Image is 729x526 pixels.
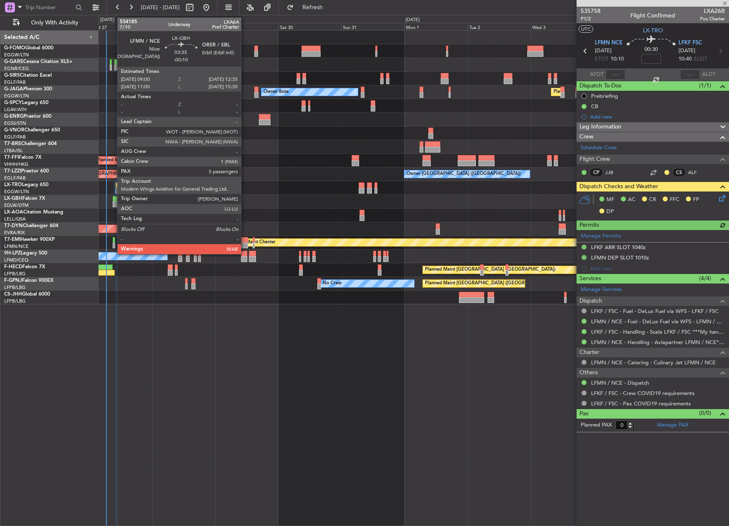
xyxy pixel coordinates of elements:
[579,348,599,357] span: Charter
[152,23,215,30] div: Thu 28
[645,46,658,54] span: 00:30
[591,390,695,397] a: LFKF / FSC - Crew COVID19 requirements
[141,4,180,11] span: [DATE] - [DATE]
[4,114,24,119] span: G-ENRG
[4,52,29,58] a: EGGW/LTN
[4,148,23,154] a: LTBA/ISL
[4,46,25,51] span: G-FOMO
[89,23,152,30] div: Wed 27
[4,120,26,126] a: EGSS/STN
[595,39,623,47] span: LFMN NCE
[591,318,725,325] a: LFMN / NCE - Fuel - DeLux Fuel via WFS - LFMN / NCE
[4,189,29,195] a: EGGW/LTN
[595,55,608,63] span: ETOT
[579,81,621,91] span: Dispatch To-Dos
[4,196,45,201] a: LX-GBHFalcon 7X
[589,168,603,177] div: CP
[611,55,624,63] span: 10:10
[595,47,612,55] span: [DATE]
[4,169,49,174] a: T7-LZZIPraetor 600
[4,298,26,304] a: LFPB/LBG
[4,251,21,256] span: 9H-LPZ
[4,107,27,113] a: LGAV/ATH
[4,210,63,215] a: LX-AOACitation Mustang
[4,87,52,92] a: G-JAGAPhenom 300
[699,409,711,417] span: (0/0)
[591,359,716,366] a: LFMN / NCE - Catering - Culinary Jet LFMN / NCE
[4,93,29,99] a: EGGW/LTN
[25,1,73,14] input: Trip Number
[694,55,707,63] span: ELDT
[579,182,658,191] span: Dispatch Checks and Weather
[4,182,48,187] a: LX-TROLegacy 650
[97,154,235,167] div: Planned Maint [GEOGRAPHIC_DATA] ([GEOGRAPHIC_DATA] Intl)
[630,11,675,20] div: Flight Confirmed
[4,292,22,297] span: CS-JHH
[295,5,330,10] span: Refresh
[4,175,26,181] a: EGLF/FAB
[4,243,29,250] a: LFMN/NCE
[263,86,289,98] div: Owner Ibiza
[4,155,19,160] span: T7-FFI
[4,257,28,263] a: LFMD/CEQ
[4,284,26,291] a: LFPB/LBG
[678,47,695,55] span: [DATE]
[591,339,725,346] a: LFMN / NCE - Handling - Aviapartner LFMN / NCE*****MY HANDLING****
[406,17,420,24] div: [DATE]
[553,86,684,98] div: Planned Maint [GEOGRAPHIC_DATA] ([GEOGRAPHIC_DATA])
[4,223,23,228] span: T7-DYN
[4,161,29,167] a: VHHH/HKG
[4,251,47,256] a: 9H-LPZLegacy 500
[590,70,603,79] span: ATOT
[591,379,649,386] a: LFMN / NCE - Dispatch
[9,16,90,29] button: Only With Activity
[323,277,342,290] div: No Crew
[591,308,719,315] a: LFKF / FSC - Fuel - DeLux Fuel via WFS - LFKF / FSC
[4,141,57,146] a: T7-BREChallenger 604
[4,59,23,64] span: G-GARE
[4,202,29,208] a: EDLW/DTM
[591,328,725,335] a: LFKF / FSC - Handling - Scala LFKF / FSC ***My handling***
[699,81,711,90] span: (1/1)
[278,23,341,30] div: Sat 30
[4,155,41,160] a: T7-FFIFalcon 7X
[406,168,521,180] div: Owner [GEOGRAPHIC_DATA] ([GEOGRAPHIC_DATA])
[657,421,688,429] a: Manage PAX
[678,39,702,47] span: LFKF FSC
[579,25,593,33] button: UTC
[4,73,20,78] span: G-SIRS
[4,292,50,297] a: CS-JHHGlobal 6000
[4,264,22,269] span: F-HECD
[581,7,601,15] span: 535758
[4,114,51,119] a: G-ENRGPraetor 600
[591,400,691,407] a: LFKF / FSC - Pax COVID19 requirements
[341,23,404,30] div: Sun 31
[606,208,614,216] span: DP
[531,23,594,30] div: Wed 3
[579,155,610,164] span: Flight Crew
[4,87,23,92] span: G-JAGA
[215,23,278,30] div: Fri 29
[283,1,333,14] button: Refresh
[22,20,87,26] span: Only With Activity
[579,122,621,132] span: Leg Information
[4,100,22,105] span: G-SPCY
[4,73,52,78] a: G-SIRSCitation Excel
[4,237,20,242] span: T7-EMI
[4,230,25,236] a: EVRA/RIX
[425,277,555,290] div: Planned Maint [GEOGRAPHIC_DATA] ([GEOGRAPHIC_DATA])
[425,264,555,276] div: Planned Maint [GEOGRAPHIC_DATA] ([GEOGRAPHIC_DATA])
[699,274,711,283] span: (4/4)
[605,169,624,176] a: JJB
[700,7,725,15] span: LXA26B
[591,92,618,99] div: Prebriefing
[628,196,635,204] span: AC
[581,286,622,294] a: Manage Services
[590,113,725,120] div: Add new
[581,421,612,429] label: Planned PAX
[4,79,26,85] a: EGLF/FAB
[672,168,686,177] div: CS
[579,296,602,306] span: Dispatch
[4,196,22,201] span: LX-GBH
[649,196,656,204] span: CR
